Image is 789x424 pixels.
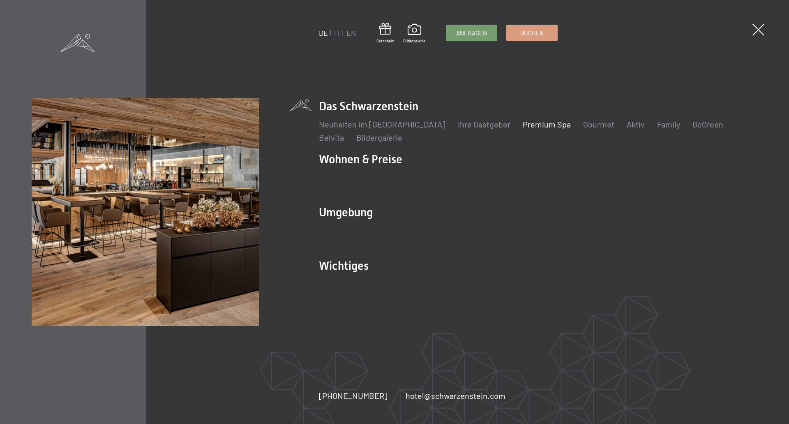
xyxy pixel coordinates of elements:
a: Family [657,119,680,129]
a: Ihre Gastgeber [458,119,510,129]
a: Neuheiten im [GEOGRAPHIC_DATA] [319,119,445,129]
a: GoGreen [692,119,723,129]
a: hotel@schwarzenstein.com [406,390,505,401]
a: DE [319,28,328,37]
a: Gutschein [376,23,394,44]
a: Gourmet [583,119,614,129]
a: Belvita [319,132,344,142]
a: [PHONE_NUMBER] [319,390,388,401]
a: Bildergalerie [403,24,425,44]
span: Buchen [520,29,544,37]
a: Bildergalerie [356,132,402,142]
span: [PHONE_NUMBER] [319,391,388,401]
a: Aktiv [627,119,645,129]
a: Anfragen [446,25,497,41]
a: IT [334,28,340,37]
span: Anfragen [456,29,487,37]
span: Gutschein [376,38,394,44]
span: Bildergalerie [403,38,425,44]
img: Wellnesshotel Südtirol SCHWARZENSTEIN - Wellnessurlaub in den Alpen, Wandern und Wellness [32,98,259,326]
a: Premium Spa [523,119,571,129]
a: Buchen [507,25,557,41]
a: EN [346,28,356,37]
